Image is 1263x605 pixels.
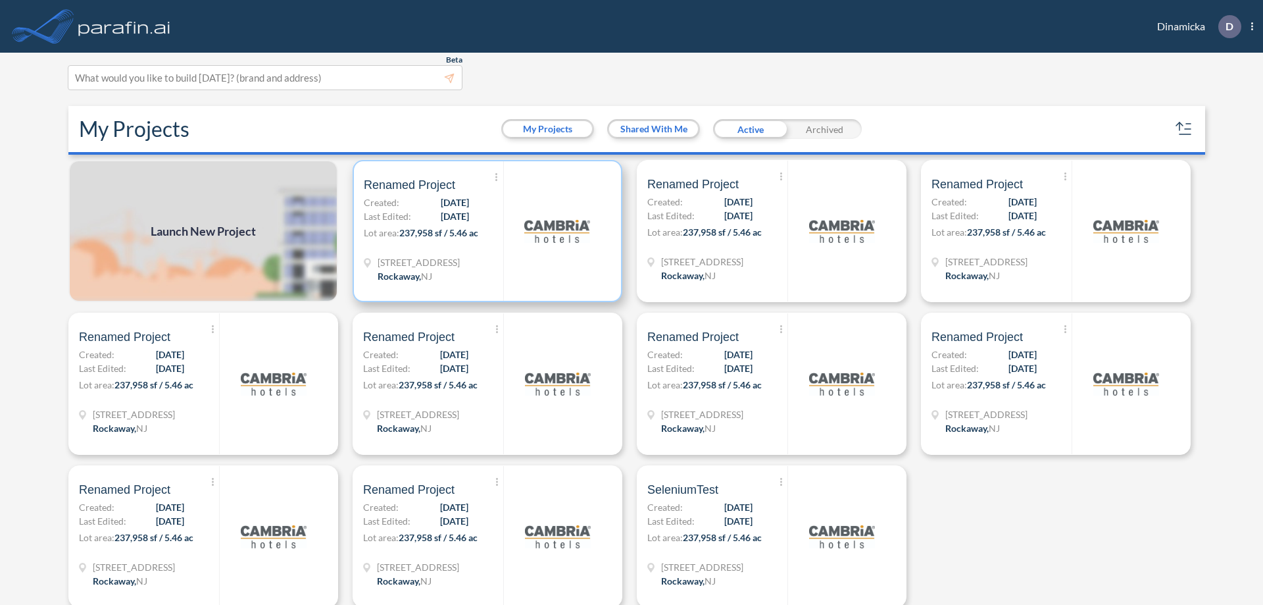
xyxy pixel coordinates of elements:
span: Last Edited: [364,209,411,223]
span: [DATE] [441,196,469,209]
span: [DATE] [724,500,753,514]
span: 321 Mt Hope Ave [93,408,175,421]
span: 237,958 sf / 5.46 ac [683,379,762,390]
span: 237,958 sf / 5.46 ac [399,227,478,238]
span: Created: [363,348,399,361]
h2: My Projects [79,117,189,142]
span: NJ [705,270,716,281]
span: 321 Mt Hope Ave [945,255,1028,269]
span: Renamed Project [931,329,1023,345]
span: Rockaway , [377,423,420,434]
span: Renamed Project [647,329,739,345]
span: 321 Mt Hope Ave [378,255,460,269]
span: NJ [420,575,432,587]
div: Rockaway, NJ [93,574,147,588]
span: [DATE] [440,348,468,361]
div: Rockaway, NJ [945,269,1000,282]
span: Renamed Project [931,176,1023,192]
div: Rockaway, NJ [661,574,716,588]
span: [DATE] [156,500,184,514]
span: Renamed Project [79,482,170,498]
img: logo [76,13,173,39]
span: [DATE] [156,514,184,528]
span: 237,958 sf / 5.46 ac [399,532,478,543]
span: 237,958 sf / 5.46 ac [114,379,193,390]
button: My Projects [503,121,592,137]
button: sort [1174,118,1195,140]
span: Created: [647,348,683,361]
span: [DATE] [1008,209,1037,223]
span: NJ [421,271,432,282]
span: NJ [989,423,1000,434]
span: Last Edited: [647,209,695,223]
img: logo [1093,198,1159,264]
span: Lot area: [364,227,399,238]
span: [DATE] [1008,195,1037,209]
img: add [68,160,338,302]
span: Last Edited: [79,361,126,375]
span: NJ [705,423,716,434]
img: logo [525,504,591,569]
button: Shared With Me [609,121,698,137]
span: [DATE] [156,361,184,375]
span: 237,958 sf / 5.46 ac [683,532,762,543]
span: 237,958 sf / 5.46 ac [683,226,762,238]
span: Created: [363,500,399,514]
span: Last Edited: [363,361,410,375]
div: Archived [787,119,862,139]
span: Lot area: [363,379,399,390]
span: Rockaway , [93,423,136,434]
img: logo [809,351,875,417]
img: logo [241,504,307,569]
span: Rockaway , [377,575,420,587]
div: Rockaway, NJ [661,421,716,435]
img: logo [525,351,591,417]
span: SeleniumTest [647,482,718,498]
span: [DATE] [441,209,469,223]
span: Created: [647,500,683,514]
span: 237,958 sf / 5.46 ac [967,226,1046,238]
span: Lot area: [647,226,683,238]
span: Rockaway , [661,575,705,587]
span: 321 Mt Hope Ave [377,408,459,421]
div: Rockaway, NJ [661,269,716,282]
span: 321 Mt Hope Ave [945,408,1028,421]
span: Lot area: [363,532,399,543]
span: [DATE] [1008,348,1037,361]
span: [DATE] [440,514,468,528]
span: 321 Mt Hope Ave [661,408,743,421]
img: logo [524,198,590,264]
span: Created: [79,348,114,361]
span: Last Edited: [931,361,979,375]
img: logo [809,504,875,569]
span: Created: [364,196,399,209]
img: logo [1093,351,1159,417]
span: [DATE] [724,361,753,375]
span: [DATE] [724,195,753,209]
span: Renamed Project [363,329,455,345]
span: Created: [931,348,967,361]
div: Rockaway, NJ [945,421,1000,435]
span: [DATE] [724,209,753,223]
div: Rockaway, NJ [377,421,432,435]
div: Dinamicka [1137,15,1253,38]
span: Lot area: [647,532,683,543]
span: Renamed Project [79,329,170,345]
span: [DATE] [440,361,468,375]
p: D [1226,20,1233,32]
img: logo [241,351,307,417]
img: logo [809,198,875,264]
span: Last Edited: [647,361,695,375]
span: Last Edited: [79,514,126,528]
span: Created: [647,195,683,209]
span: Rockaway , [93,575,136,587]
span: [DATE] [1008,361,1037,375]
span: Rockaway , [661,270,705,281]
span: Renamed Project [364,177,455,193]
span: NJ [705,575,716,587]
span: 321 Mt Hope Ave [93,560,175,574]
span: 237,958 sf / 5.46 ac [967,379,1046,390]
span: Lot area: [647,379,683,390]
span: [DATE] [724,348,753,361]
span: [DATE] [156,348,184,361]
